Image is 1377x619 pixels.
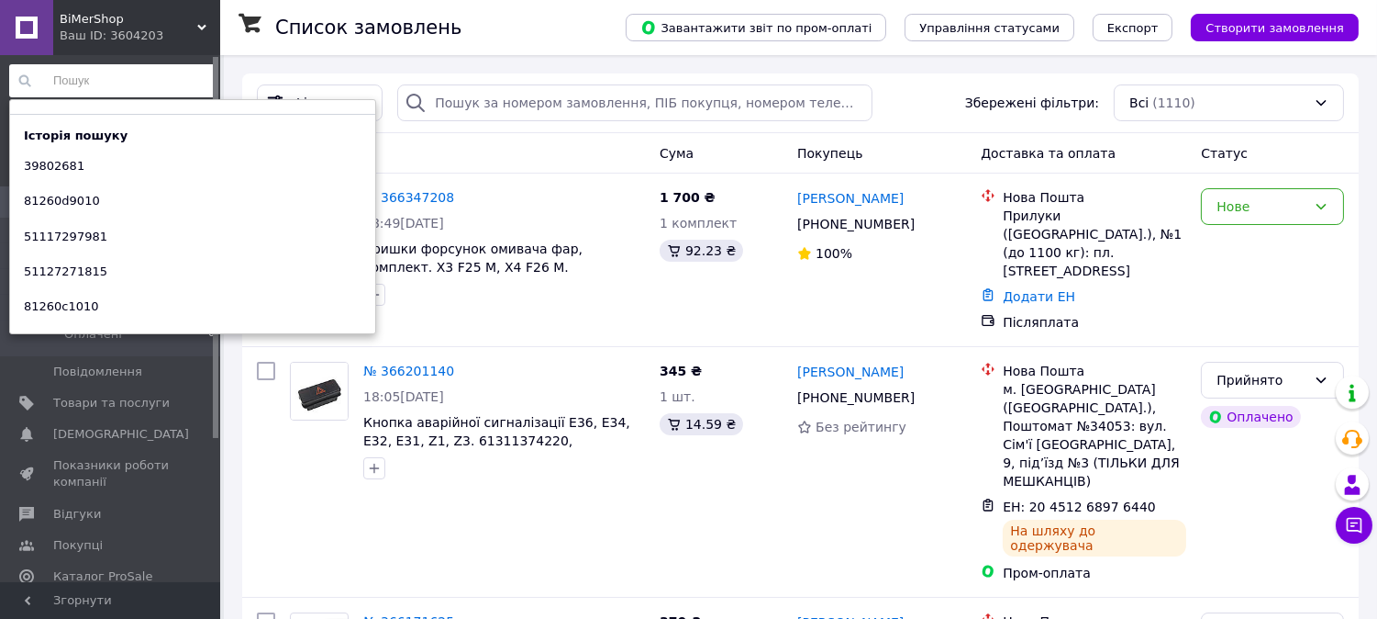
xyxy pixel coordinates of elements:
[1129,94,1149,112] span: Всі
[275,17,461,39] h1: Список замовлень
[640,19,872,36] span: Завантажити звіт по пром-оплаті
[53,506,101,523] span: Відгуки
[626,14,886,41] button: Завантажити звіт по пром-оплаті
[919,21,1060,35] span: Управління статусами
[660,216,737,231] span: 1 комплект
[797,363,904,381] a: [PERSON_NAME]
[60,28,220,44] div: Ваш ID: 3604203
[363,415,630,467] a: Кнопка аварійної сигналізації E36, E34, E32, E31, Z1, Z3. 61311374220, 61311390752
[53,426,189,443] span: [DEMOGRAPHIC_DATA]
[363,190,454,205] a: № 366347208
[1191,14,1359,41] button: Створити замовлення
[816,246,852,261] span: 100%
[293,94,347,112] span: Фільтри
[816,420,906,434] span: Без рейтингу
[1107,21,1159,35] span: Експорт
[797,146,862,161] span: Покупець
[1201,406,1300,428] div: Оплачено
[290,362,349,421] a: Фото товару
[1003,380,1186,490] div: м. [GEOGRAPHIC_DATA] ([GEOGRAPHIC_DATA].), Поштомат №34053: вул. Сім'ї [GEOGRAPHIC_DATA], 9, під’...
[1003,564,1186,582] div: Пром-оплата
[1003,289,1075,304] a: Додати ЕН
[660,364,702,378] span: 345 ₴
[660,413,743,435] div: 14.59 ₴
[1336,507,1372,544] button: Чат з покупцем
[53,395,170,411] span: Товари та послуги
[905,14,1074,41] button: Управління статусами
[1201,146,1248,161] span: Статус
[660,146,694,161] span: Cума
[363,389,444,404] span: 18:05[DATE]
[10,188,114,214] div: 81260d9010
[397,84,872,121] input: Пошук за номером замовлення, ПІБ покупця, номером телефону, Email, номером накладної
[1003,520,1186,557] div: На шляху до одержувача
[10,294,113,320] div: 81260c1010
[1216,370,1306,390] div: Прийнято
[981,146,1116,161] span: Доставка та оплата
[1003,313,1186,332] div: Післяплата
[1172,19,1359,34] a: Створити замовлення
[1152,96,1195,110] span: (1110)
[1003,500,1156,514] span: ЕН: 20 4512 6897 6440
[660,389,695,404] span: 1 шт.
[1216,197,1306,217] div: Нове
[53,568,152,585] span: Каталог ProSale
[291,363,348,420] img: Фото товару
[1205,21,1344,35] span: Створити замовлення
[363,216,444,231] span: 18:49[DATE]
[10,259,121,285] div: 51127271815
[660,190,716,205] span: 1 700 ₴
[60,11,197,28] span: BiMerShop
[10,128,141,144] div: Історія пошуку
[363,242,583,293] a: Кришки форсунок омивача фар, комплект. X3 F25 М, X4 F26 М. 51118064137
[10,153,98,179] div: 39802681
[53,537,103,554] span: Покупці
[1093,14,1173,41] button: Експорт
[965,94,1099,112] span: Збережені фільтри:
[1003,207,1186,280] div: Прилуки ([GEOGRAPHIC_DATA].), №1 (до 1100 кг): пл. [STREET_ADDRESS]
[660,240,743,262] div: 92.23 ₴
[10,224,121,250] div: 51117297981
[363,364,454,378] a: № 366201140
[1003,188,1186,207] div: Нова Пошта
[53,457,170,490] span: Показники роботи компанії
[53,364,142,380] span: Повідомлення
[9,64,217,97] input: Пошук
[794,211,918,237] div: [PHONE_NUMBER]
[1003,362,1186,380] div: Нова Пошта
[797,189,904,208] a: [PERSON_NAME]
[794,385,918,411] div: [PHONE_NUMBER]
